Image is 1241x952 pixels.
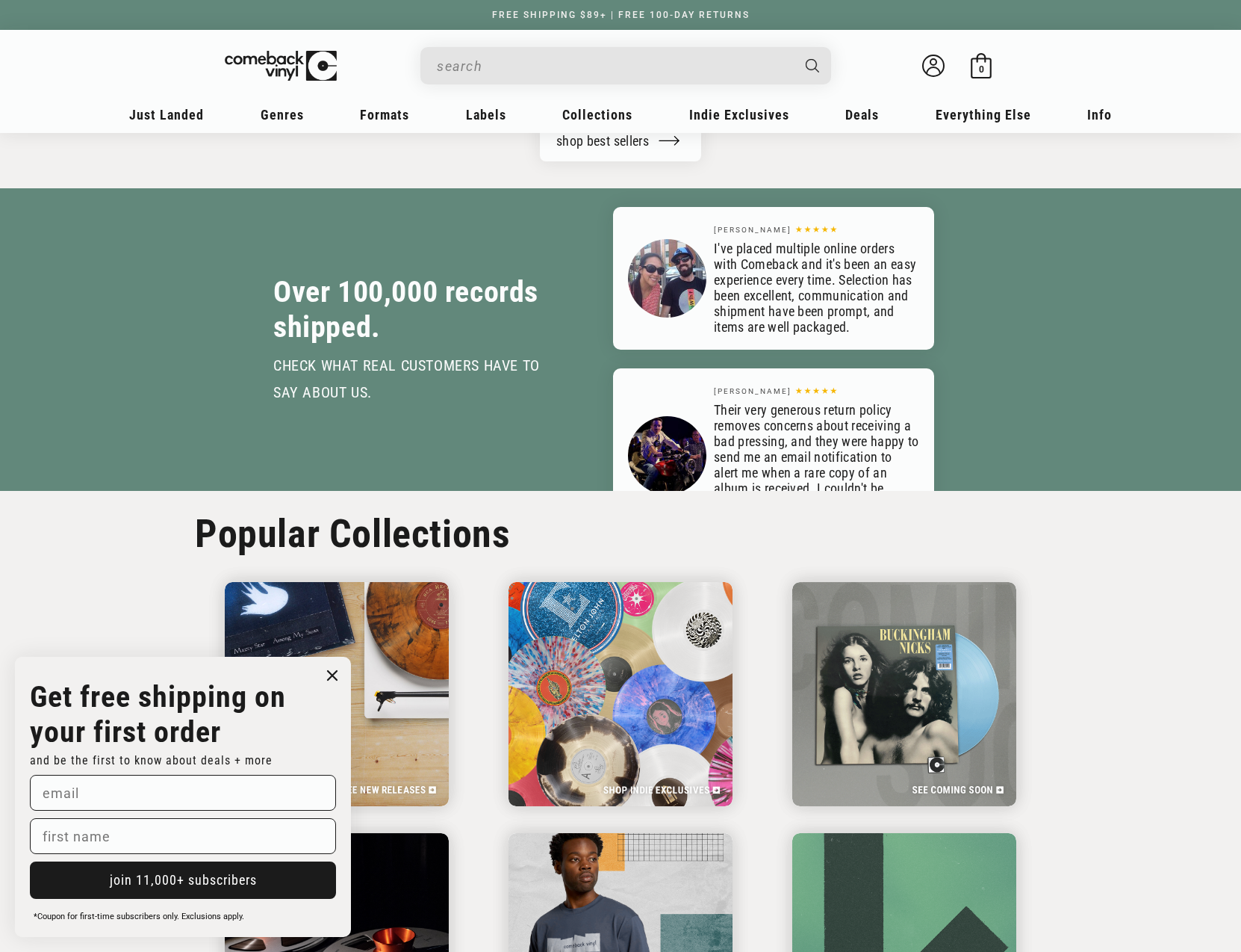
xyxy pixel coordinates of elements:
[30,775,336,811] input: email
[714,241,919,335] p: I've placed multiple online orders with Comeback and it's been an easy experience every time. Sel...
[1087,107,1112,123] span: Info
[540,120,701,161] a: shop best sellers
[795,383,839,395] p: ★★★★★
[979,64,984,75] span: 0
[420,47,831,84] div: Search
[795,222,839,234] p: ★★★★★
[714,223,791,237] p: [PERSON_NAME]
[321,664,343,687] button: Close dialog
[628,416,706,495] img: Mark V.
[466,107,506,123] span: Labels
[628,239,706,318] img: Brian J.
[360,107,409,123] span: Formats
[562,107,632,123] span: Collections
[30,753,273,767] span: and be the first to know about deals + more
[30,862,336,899] button: join 11,000+ subscribers
[195,509,510,560] h2: Popular Collections
[129,107,204,123] span: Just Landed
[30,818,336,854] input: first name
[34,912,244,921] span: *Coupon for first-time subscribers only. Exclusions apply.
[936,107,1031,123] span: Everything Else
[437,51,791,81] input: When autocomplete results are available use up and down arrows to review and enter to select
[30,679,286,749] strong: Get free shipping on your first order
[273,352,542,406] p: Check what real customers have to say about us.
[273,274,542,344] h2: Over 100,000 records shipped.
[714,402,919,528] p: Their very generous return policy removes concerns about receiving a bad pressing, and they were ...
[689,107,789,123] span: Indie Exclusives
[714,385,791,398] p: [PERSON_NAME]
[793,47,833,84] button: Search
[845,107,879,123] span: Deals
[477,10,765,20] a: FREE SHIPPING $89+ | FREE 100-DAY RETURNS
[261,107,304,123] span: Genres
